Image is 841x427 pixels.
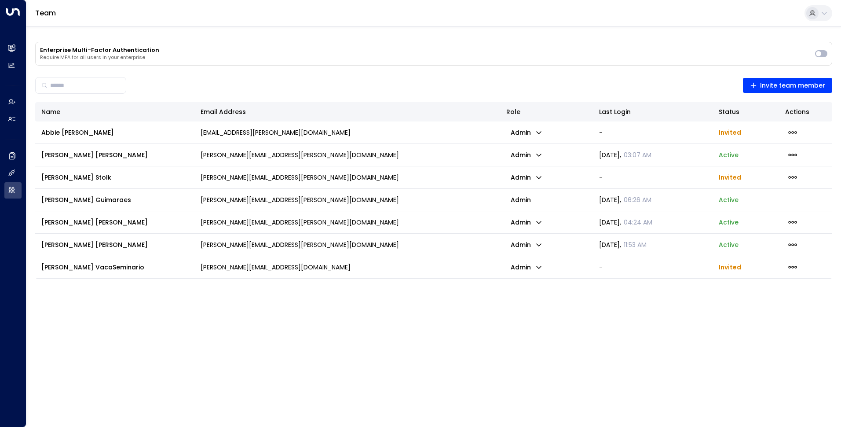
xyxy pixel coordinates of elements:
span: Invite team member [750,80,826,91]
span: Invited [719,263,741,272]
p: admin [506,193,535,207]
p: [PERSON_NAME][EMAIL_ADDRESS][PERSON_NAME][DOMAIN_NAME] [201,151,399,159]
p: [PERSON_NAME][EMAIL_ADDRESS][PERSON_NAME][DOMAIN_NAME] [201,240,399,249]
span: [DATE] , [599,240,647,249]
span: [DATE] , [599,195,651,204]
span: 06:26 AM [624,195,651,204]
button: admin [506,261,547,273]
div: Email Address [201,107,246,117]
div: Email Address [201,107,494,117]
div: Name [41,107,60,117]
span: 11:53 AM [624,240,647,249]
p: active [719,151,739,159]
h3: Enterprise Multi-Factor Authentication [40,47,811,54]
div: Last Login [599,107,706,117]
p: [PERSON_NAME][EMAIL_ADDRESS][PERSON_NAME][DOMAIN_NAME] [201,218,399,227]
button: admin [506,149,547,161]
span: [DATE] , [599,151,651,159]
span: [PERSON_NAME] [PERSON_NAME] [41,218,148,227]
p: Require MFA for all users in your enterprise [40,55,811,61]
td: - [593,121,713,144]
p: active [719,195,739,204]
td: - [593,256,713,278]
div: Name [41,107,188,117]
span: Abbie [PERSON_NAME] [41,128,114,137]
span: 03:07 AM [624,151,651,159]
span: [PERSON_NAME] Stolk [41,173,111,182]
span: 04:24 AM [624,218,652,227]
button: admin [506,216,547,228]
p: [PERSON_NAME][EMAIL_ADDRESS][PERSON_NAME][DOMAIN_NAME] [201,195,399,204]
p: [PERSON_NAME][EMAIL_ADDRESS][PERSON_NAME][DOMAIN_NAME] [201,173,399,182]
p: [PERSON_NAME][EMAIL_ADDRESS][DOMAIN_NAME] [201,263,351,272]
span: [DATE] , [599,218,652,227]
button: admin [506,171,547,184]
td: - [593,166,713,188]
p: [EMAIL_ADDRESS][PERSON_NAME][DOMAIN_NAME] [201,128,351,137]
button: Invite team member [743,78,833,93]
span: [PERSON_NAME] VacaSeminario [41,263,144,272]
span: [PERSON_NAME] Guimaraes [41,195,131,204]
span: [PERSON_NAME] [PERSON_NAME] [41,240,148,249]
span: [PERSON_NAME] [PERSON_NAME] [41,151,148,159]
button: admin [506,126,547,139]
button: admin [506,239,547,251]
div: Status [719,107,773,117]
span: Invited [719,173,741,182]
div: Actions [785,107,826,117]
div: Role [506,107,587,117]
span: Invited [719,128,741,137]
p: active [719,218,739,227]
a: Team [35,8,56,18]
p: active [719,240,739,249]
div: Last Login [599,107,631,117]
